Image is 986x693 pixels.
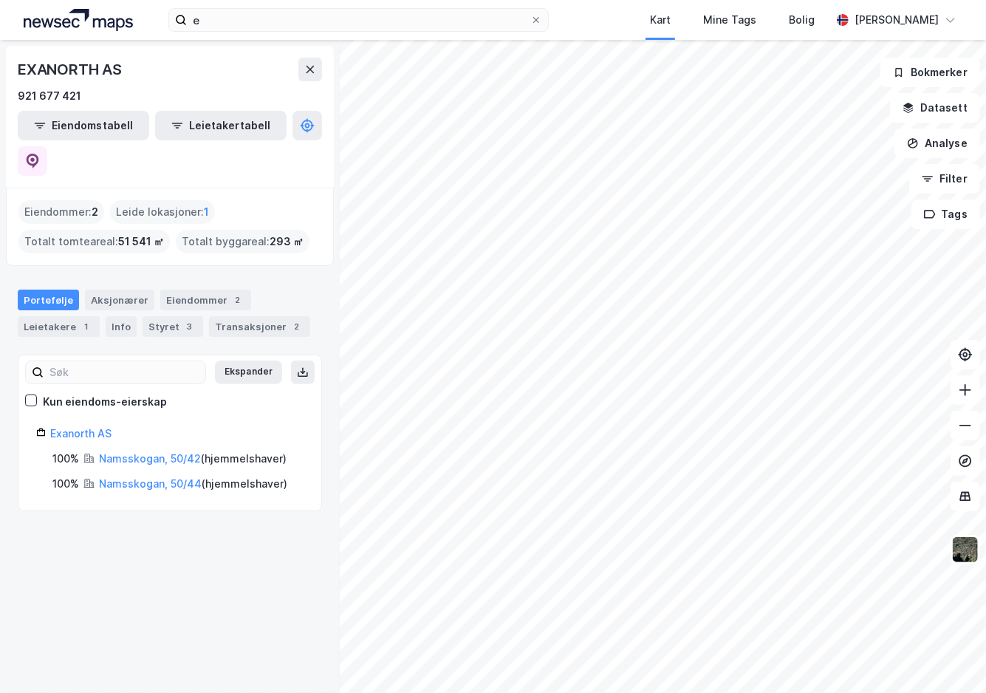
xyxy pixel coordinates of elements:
div: ( hjemmelshaver ) [99,475,287,493]
a: Exanorth AS [50,427,112,440]
button: Filter [909,164,980,194]
button: Ekspander [215,361,282,384]
div: Totalt tomteareal : [18,230,170,253]
div: Aksjonærer [85,290,154,310]
div: Bolig [789,11,815,29]
a: Namsskogan, 50/44 [99,477,202,490]
span: 293 ㎡ [270,233,304,250]
div: Transaksjoner [209,316,310,337]
button: Analyse [894,129,980,158]
input: Søk [44,361,205,383]
span: 1 [204,203,209,221]
span: 2 [92,203,98,221]
button: Datasett [890,93,980,123]
div: 921 677 421 [18,87,81,105]
div: ( hjemmelshaver ) [99,450,287,468]
div: Mine Tags [703,11,756,29]
div: Kontrollprogram for chat [912,622,986,693]
div: [PERSON_NAME] [855,11,939,29]
div: Eiendommer [160,290,251,310]
span: 51 541 ㎡ [118,233,164,250]
div: EXANORTH AS [18,58,125,81]
div: Kart [650,11,671,29]
div: 2 [230,293,245,307]
div: 1 [79,319,94,334]
input: Søk på adresse, matrikkel, gårdeiere, leietakere eller personer [187,9,530,31]
div: Styret [143,316,203,337]
div: 2 [290,319,304,334]
div: Leide lokasjoner : [110,200,215,224]
img: logo.a4113a55bc3d86da70a041830d287a7e.svg [24,9,133,31]
button: Tags [911,199,980,229]
div: 100% [52,450,79,468]
a: Namsskogan, 50/42 [99,452,201,465]
div: Eiendommer : [18,200,104,224]
button: Leietakertabell [155,111,287,140]
button: Eiendomstabell [18,111,149,140]
div: Leietakere [18,316,100,337]
div: Totalt byggareal : [176,230,309,253]
div: 100% [52,475,79,493]
button: Bokmerker [880,58,980,87]
div: Portefølje [18,290,79,310]
div: Kun eiendoms-eierskap [43,393,167,411]
div: Info [106,316,137,337]
img: 9k= [951,536,979,564]
iframe: Chat Widget [912,622,986,693]
div: 3 [182,319,197,334]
